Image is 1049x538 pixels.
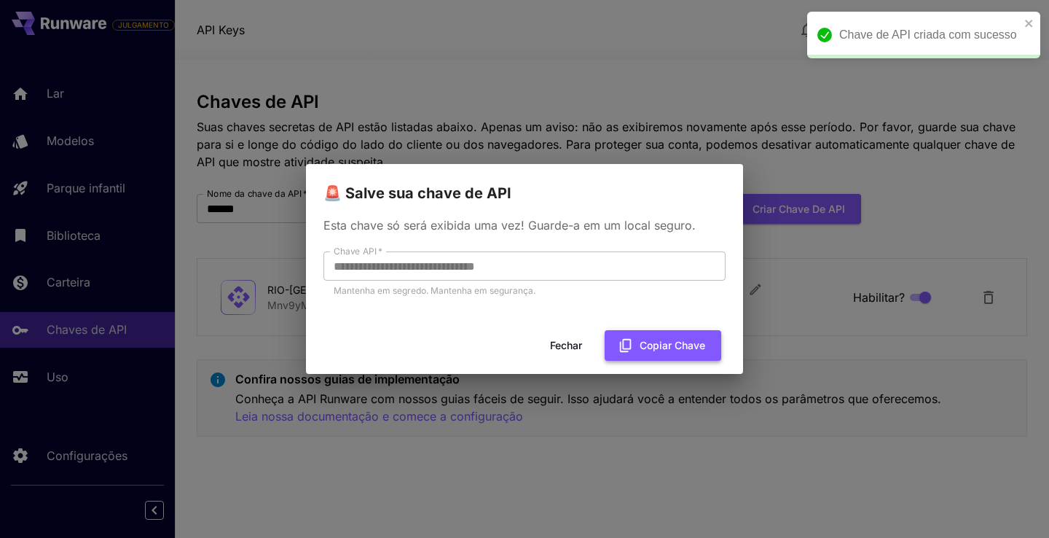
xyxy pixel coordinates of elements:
button: fechar [1024,17,1034,29]
font: 🚨 Salve sua chave de API [323,184,511,202]
font: Fechar [550,339,582,351]
font: Copiar chave [640,339,705,351]
font: Mantenha em segredo. Mantenha em segurança. [334,285,535,296]
font: Chave API [334,246,377,257]
font: Chave de API criada com sucesso [839,28,1017,41]
font: Esta chave só será exibida uma vez! Guarde-a em um local seguro. [323,218,696,233]
button: Copiar chave [605,330,721,360]
iframe: Widget de bate-papo [976,468,1049,538]
button: Fechar [533,330,599,360]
